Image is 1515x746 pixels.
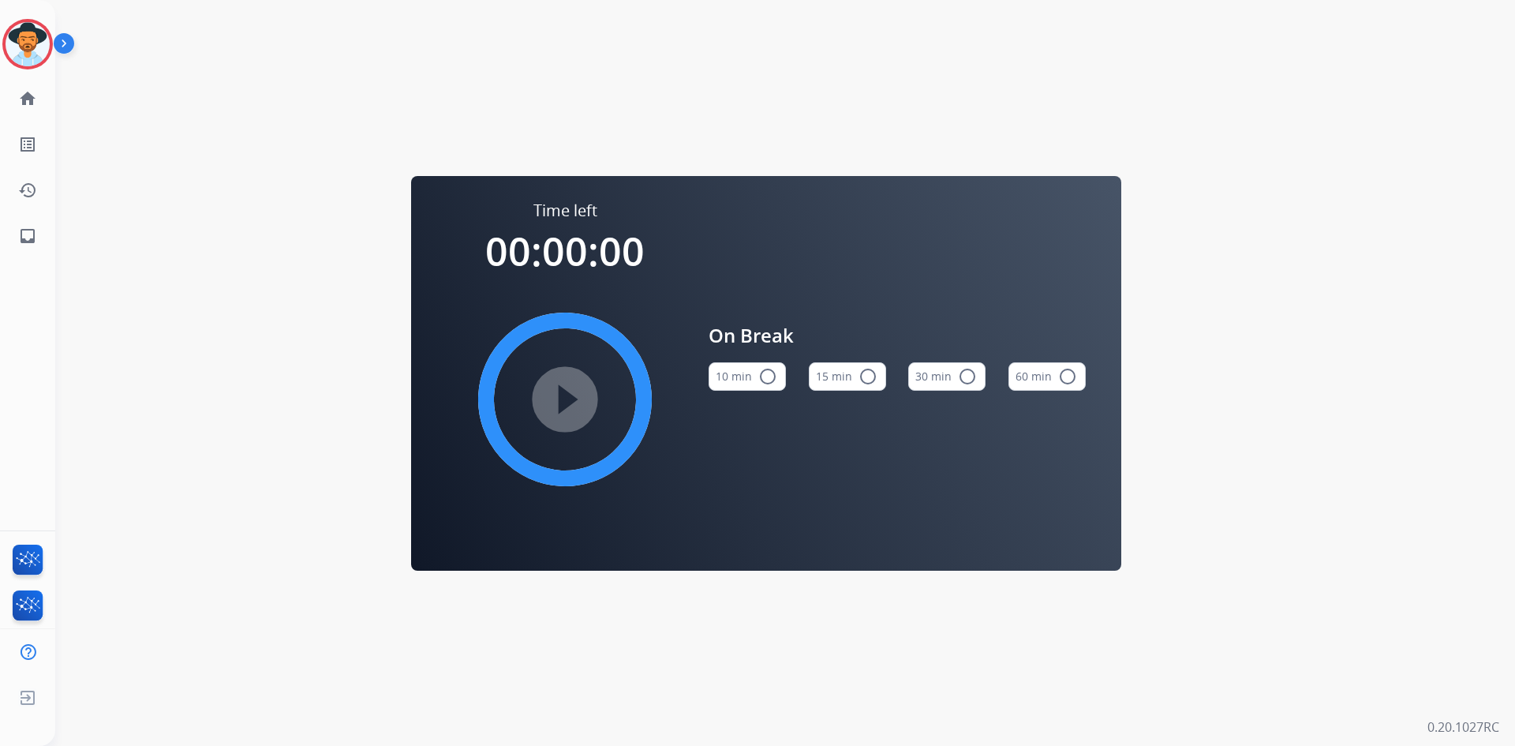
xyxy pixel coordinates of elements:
span: On Break [709,321,1086,350]
mat-icon: radio_button_unchecked [858,367,877,386]
p: 0.20.1027RC [1427,718,1499,737]
mat-icon: radio_button_unchecked [758,367,777,386]
mat-icon: inbox [18,227,37,246]
button: 10 min [709,362,786,391]
span: Time left [533,200,597,222]
button: 15 min [809,362,886,391]
button: 30 min [908,362,986,391]
mat-icon: history [18,181,37,200]
mat-icon: list_alt [18,135,37,154]
mat-icon: home [18,89,37,108]
span: 00:00:00 [485,224,645,278]
mat-icon: radio_button_unchecked [1058,367,1077,386]
img: avatar [6,22,50,66]
button: 60 min [1008,362,1086,391]
mat-icon: radio_button_unchecked [958,367,977,386]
